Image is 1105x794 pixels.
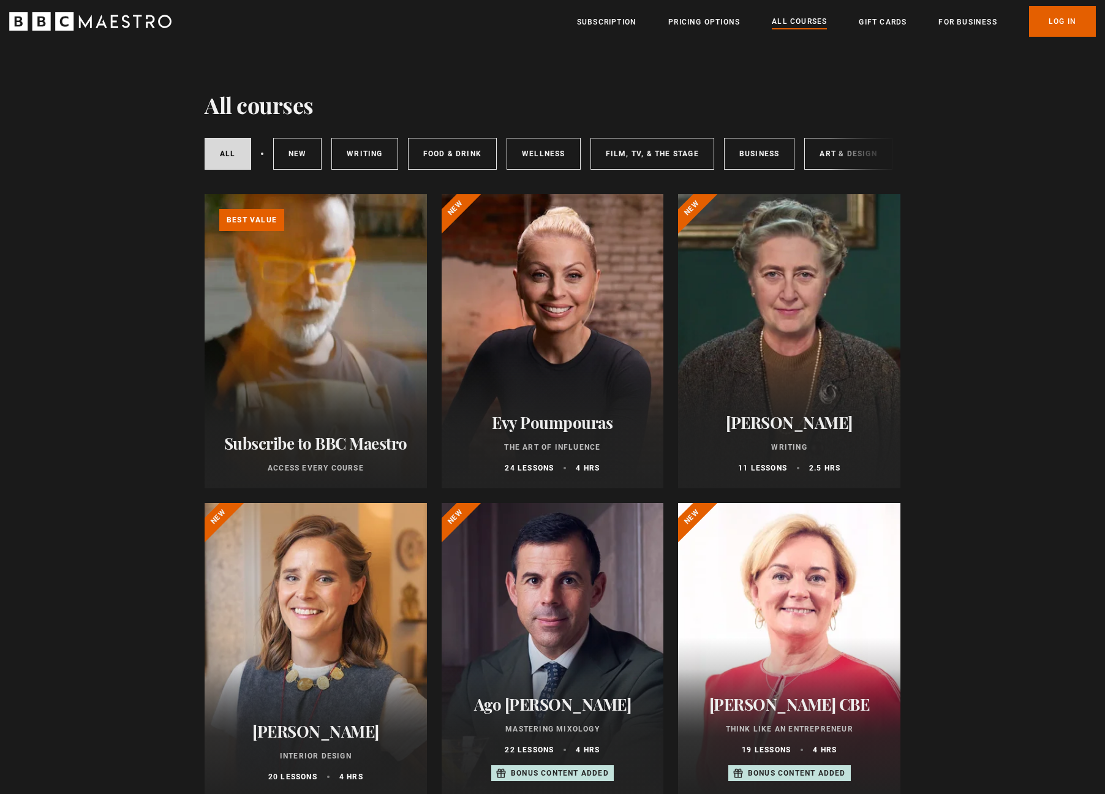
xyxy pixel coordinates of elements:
p: 19 lessons [742,744,791,755]
svg: BBC Maestro [9,12,172,31]
a: All [205,138,251,170]
p: 4 hrs [576,744,600,755]
p: Bonus content added [748,768,846,779]
a: Food & Drink [408,138,497,170]
a: Writing [331,138,398,170]
p: 4 hrs [339,771,363,782]
a: All Courses [772,15,827,29]
a: Gift Cards [859,16,907,28]
a: Pricing Options [668,16,740,28]
a: Evy Poumpouras The Art of Influence 24 lessons 4 hrs New [442,194,664,488]
a: New [273,138,322,170]
h1: All courses [205,92,314,118]
p: Bonus content added [511,768,609,779]
p: Think Like an Entrepreneur [693,724,886,735]
nav: Primary [577,6,1096,37]
a: Film, TV, & The Stage [590,138,714,170]
a: Wellness [507,138,581,170]
p: 4 hrs [576,463,600,474]
h2: [PERSON_NAME] CBE [693,695,886,714]
a: Log In [1029,6,1096,37]
p: 11 lessons [738,463,787,474]
h2: [PERSON_NAME] [693,413,886,432]
p: 22 lessons [505,744,554,755]
p: Mastering Mixology [456,724,649,735]
h2: [PERSON_NAME] [219,722,412,741]
p: Best value [219,209,284,231]
h2: Evy Poumpouras [456,413,649,432]
p: 24 lessons [505,463,554,474]
p: The Art of Influence [456,442,649,453]
a: Art & Design [804,138,892,170]
a: For business [938,16,997,28]
a: [PERSON_NAME] Writing 11 lessons 2.5 hrs New [678,194,900,488]
p: 2.5 hrs [809,463,840,474]
a: Subscription [577,16,636,28]
p: 20 lessons [268,771,317,782]
p: Interior Design [219,751,412,762]
h2: Ago [PERSON_NAME] [456,695,649,714]
p: Writing [693,442,886,453]
a: Business [724,138,795,170]
p: 4 hrs [813,744,837,755]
